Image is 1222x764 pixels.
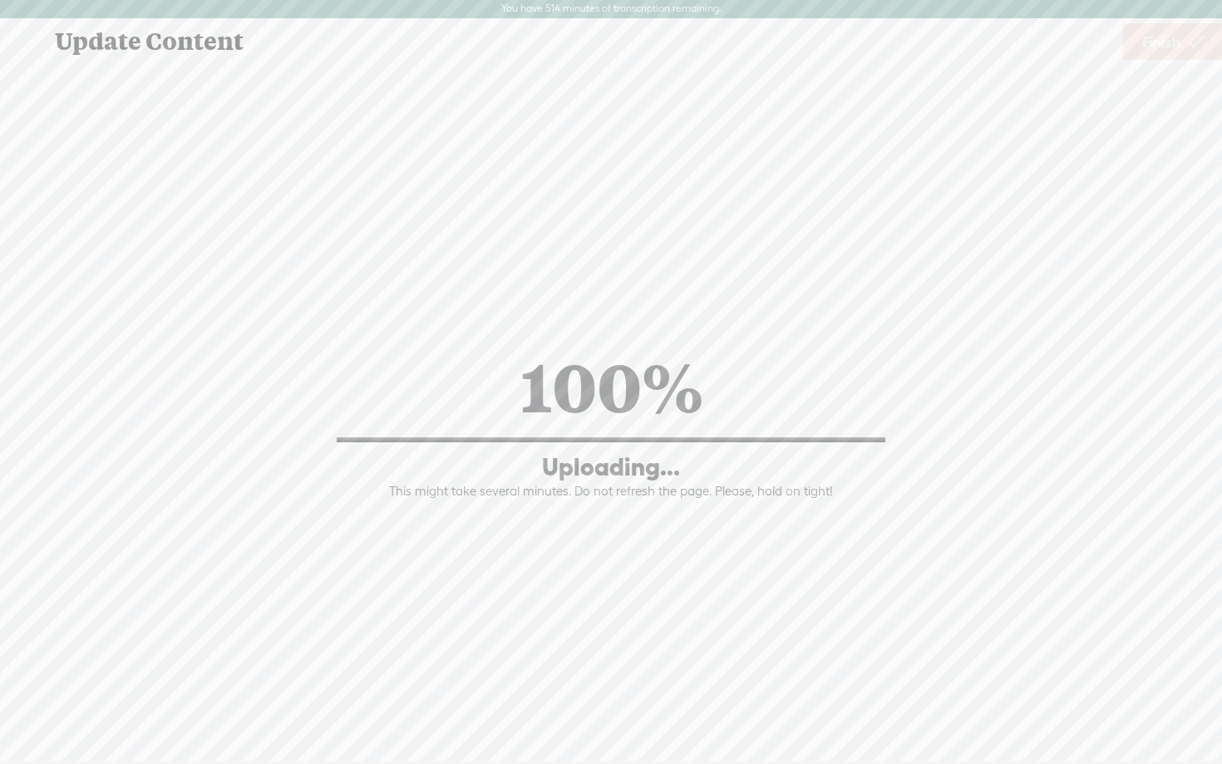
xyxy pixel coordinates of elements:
div: Uploading... [542,451,680,483]
label: You have 514 minutes of transcription remaining. [501,2,722,16]
div: This might take several minutes. Do not refresh the page. Please, hold on tight! [389,483,833,500]
div: Update Content [43,20,1123,63]
span: Finish [1142,21,1180,63]
div: 100% [520,343,703,429]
